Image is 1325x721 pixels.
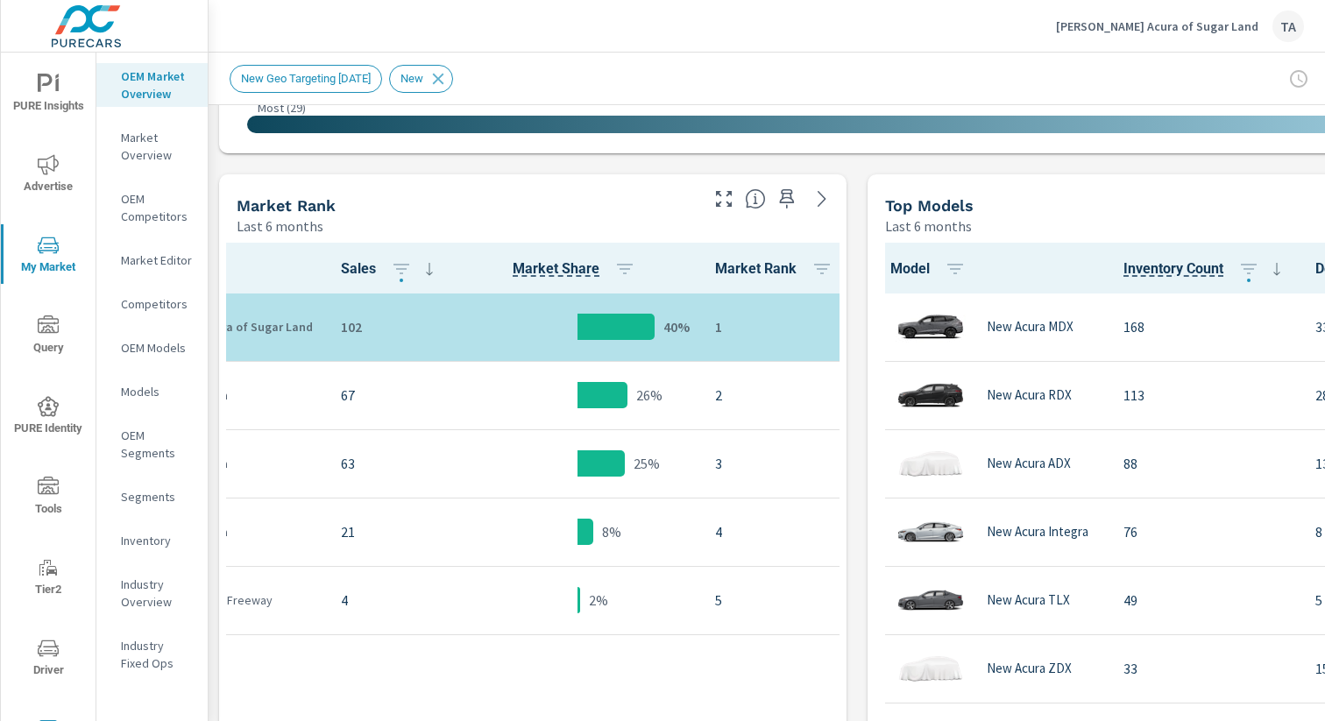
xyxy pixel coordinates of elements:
div: TA [1272,11,1304,42]
span: New Geo Targeting [DATE] [230,72,381,85]
p: 4 [715,521,840,542]
p: 40% [663,316,690,337]
p: Industry Fixed Ops [121,637,194,672]
p: Most ( 29 ) [258,100,306,116]
p: 26% [636,385,662,406]
div: Competitors [96,291,208,317]
span: My Market [6,235,90,278]
img: glamour [896,574,966,626]
p: 1 [715,316,840,337]
p: Industry Overview [121,576,194,611]
img: glamour [896,369,966,421]
div: Models [96,378,208,405]
div: Market Editor [96,247,208,273]
div: Market Overview [96,124,208,168]
p: 25% [634,453,660,474]
p: Last 6 months [885,216,972,237]
span: Inventory Count [1123,258,1287,279]
h5: Top Models [885,196,974,215]
span: The number of vehicles currently in dealer inventory. This does not include shared inventory, nor... [1123,258,1223,279]
p: 49 [1123,590,1287,611]
img: glamour [896,505,966,558]
p: 21 [341,521,440,542]
p: 33 [1123,658,1287,679]
img: glamour [896,300,966,353]
span: Model [890,258,973,279]
p: OEM Market Overview [121,67,194,102]
p: 2% [589,590,608,611]
p: 4 [341,590,440,611]
p: 3 [715,453,840,474]
p: Last 6 months [237,216,323,237]
span: Market Rank [715,258,840,279]
span: Market Share [513,258,599,279]
p: OEM Models [121,339,194,357]
p: New Acura RDX [987,387,1072,403]
p: 102 [341,316,440,337]
span: Save this to your personalized report [773,185,801,213]
h5: Market Rank [237,196,336,215]
span: Tools [6,477,90,520]
span: Advertise [6,154,90,197]
div: OEM Models [96,335,208,361]
p: OEM Competitors [121,190,194,225]
p: OEM Segments [121,427,194,462]
span: Sales [341,258,440,279]
div: OEM Competitors [96,186,208,230]
p: 88 [1123,453,1287,474]
p: New Acura Integra [987,524,1088,540]
p: New Acura MDX [987,319,1073,335]
p: 113 [1123,385,1287,406]
span: PURE Insights [6,74,90,117]
img: glamour [896,642,966,695]
p: New Acura ZDX [987,661,1072,676]
span: Market Share [513,258,642,279]
p: 168 [1123,316,1287,337]
div: Segments [96,484,208,510]
p: 8% [602,521,621,542]
p: 63 [341,453,440,474]
p: Models [121,383,194,400]
div: OEM Segments [96,422,208,466]
p: Market Overview [121,129,194,164]
p: New Acura ADX [987,456,1071,471]
p: Competitors [121,295,194,313]
div: New [389,65,453,93]
span: PURE Identity [6,396,90,439]
div: Industry Fixed Ops [96,633,208,676]
span: Query [6,315,90,358]
p: 76 [1123,521,1287,542]
p: [PERSON_NAME] Acura of Sugar Land [1056,18,1258,34]
p: 2 [715,385,840,406]
span: Tier2 [6,557,90,600]
p: New Acura TLX [987,592,1070,608]
p: Market Editor [121,251,194,269]
div: Industry Overview [96,571,208,615]
p: 5 [715,590,840,611]
p: Inventory [121,532,194,549]
span: New [390,72,434,85]
span: Driver [6,638,90,681]
p: Segments [121,488,194,505]
span: Market Rank shows you how you rank, in terms of sales, to other dealerships in your market. “Mark... [745,188,766,209]
img: glamour [896,437,966,490]
a: See more details in report [808,185,836,213]
div: Inventory [96,527,208,554]
p: 67 [341,385,440,406]
div: OEM Market Overview [96,63,208,107]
